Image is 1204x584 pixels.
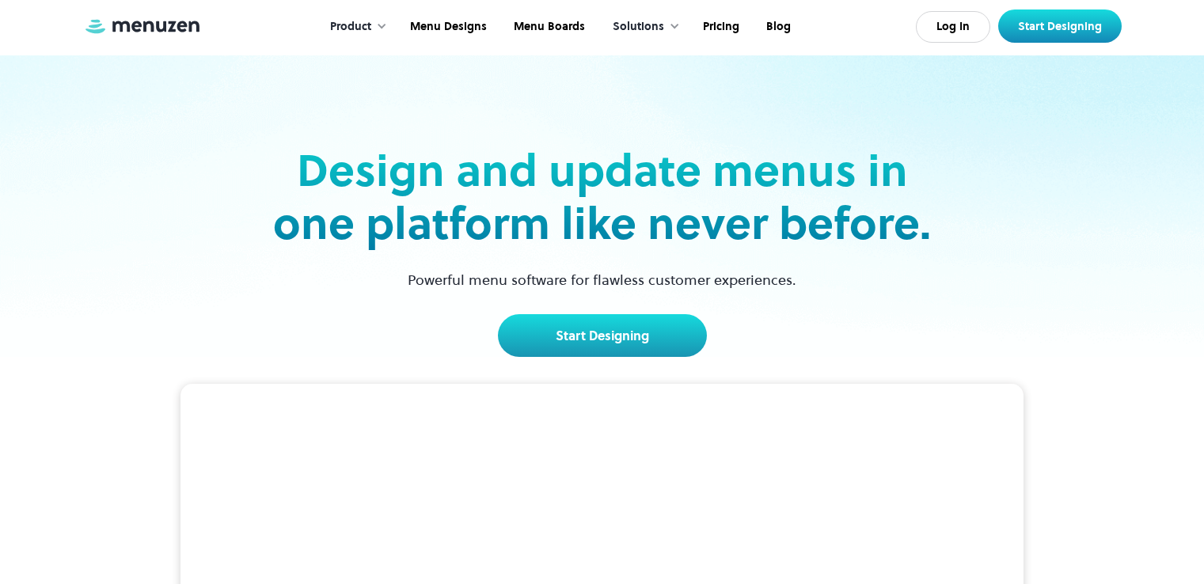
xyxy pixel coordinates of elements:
[330,18,371,36] div: Product
[499,2,597,51] a: Menu Boards
[688,2,751,51] a: Pricing
[998,9,1122,43] a: Start Designing
[268,144,936,250] h2: Design and update menus in one platform like never before.
[751,2,803,51] a: Blog
[395,2,499,51] a: Menu Designs
[314,2,395,51] div: Product
[388,269,816,290] p: Powerful menu software for flawless customer experiences.
[613,18,664,36] div: Solutions
[498,314,707,357] a: Start Designing
[916,11,990,43] a: Log In
[597,2,688,51] div: Solutions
